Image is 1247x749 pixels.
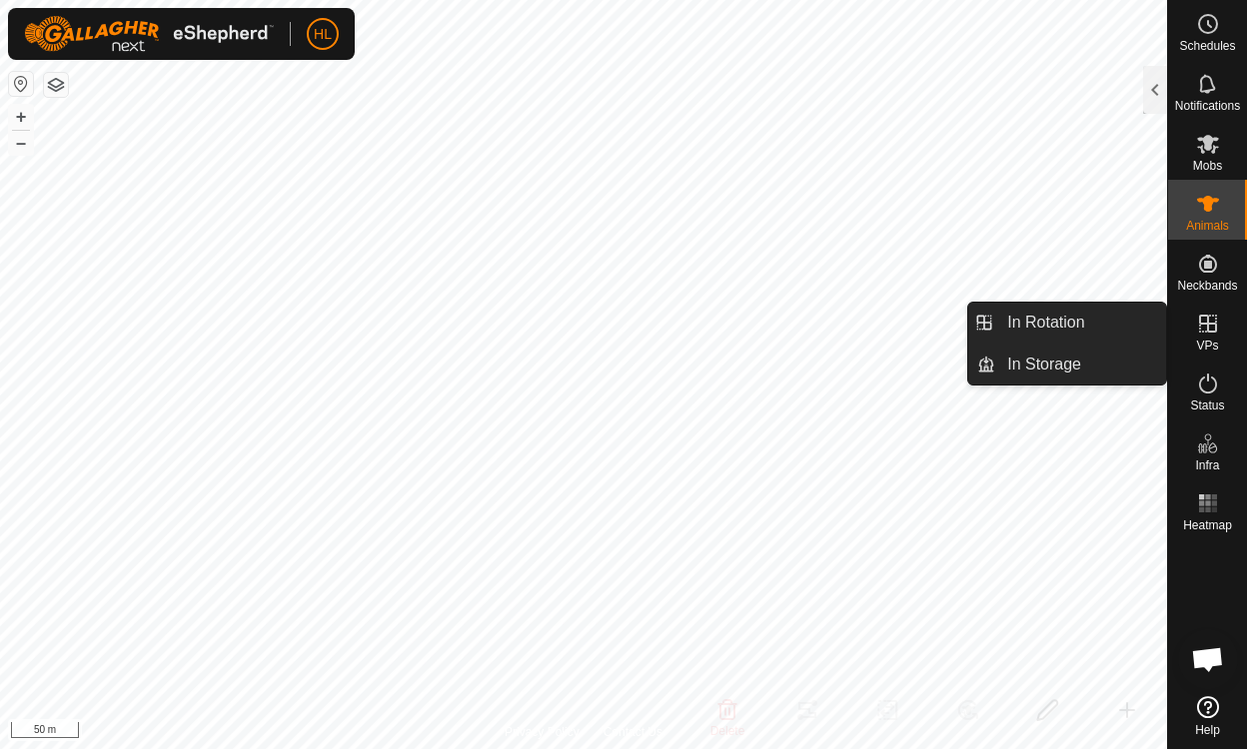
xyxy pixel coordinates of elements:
a: In Storage [995,345,1166,384]
button: + [9,105,33,129]
span: In Rotation [1007,311,1084,335]
span: Help [1195,724,1220,736]
div: Open chat [1178,629,1238,689]
button: Reset Map [9,72,33,96]
span: Schedules [1179,40,1235,52]
span: Notifications [1175,100,1240,112]
span: Animals [1186,220,1229,232]
span: Status [1190,399,1224,411]
li: In Storage [968,345,1166,384]
span: Mobs [1193,160,1222,172]
span: HL [314,24,332,45]
span: VPs [1196,340,1218,352]
a: Contact Us [604,723,662,741]
a: In Rotation [995,303,1166,343]
span: In Storage [1007,353,1081,376]
span: Heatmap [1183,519,1232,531]
span: Infra [1195,459,1219,471]
button: Map Layers [44,73,68,97]
a: Privacy Policy [505,723,580,741]
a: Help [1168,688,1247,744]
img: Gallagher Logo [24,16,274,52]
span: Neckbands [1177,280,1237,292]
button: – [9,131,33,155]
li: In Rotation [968,303,1166,343]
